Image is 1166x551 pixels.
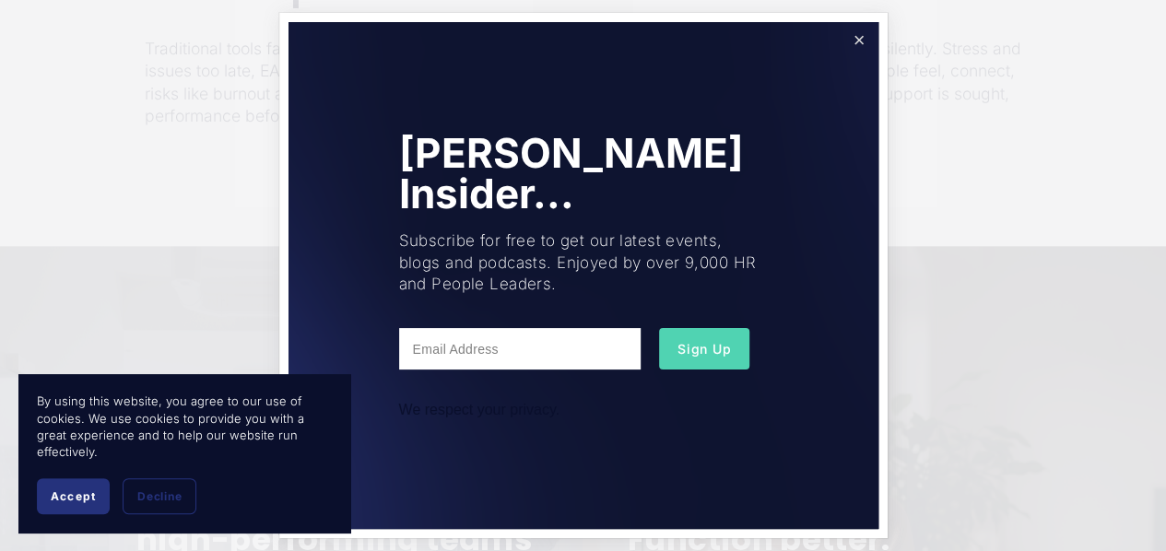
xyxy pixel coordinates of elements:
button: Accept [37,478,110,514]
span: Accept [51,489,96,503]
p: By using this website, you agree to our use of cookies. We use cookies to provide you with a grea... [37,393,332,460]
span: Decline [137,489,182,503]
button: Sign Up [659,328,749,369]
section: Cookie banner [18,374,350,533]
span: Sign Up [677,341,731,357]
div: We respect your privacy. [399,402,768,418]
h1: [PERSON_NAME] Insider... [399,133,768,214]
a: Close [842,25,875,57]
input: Email Address [399,328,641,369]
button: Decline [123,478,196,514]
p: Subscribe for free to get our latest events, blogs and podcasts. Enjoyed by over 9,000 HR and Peo... [399,230,768,296]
